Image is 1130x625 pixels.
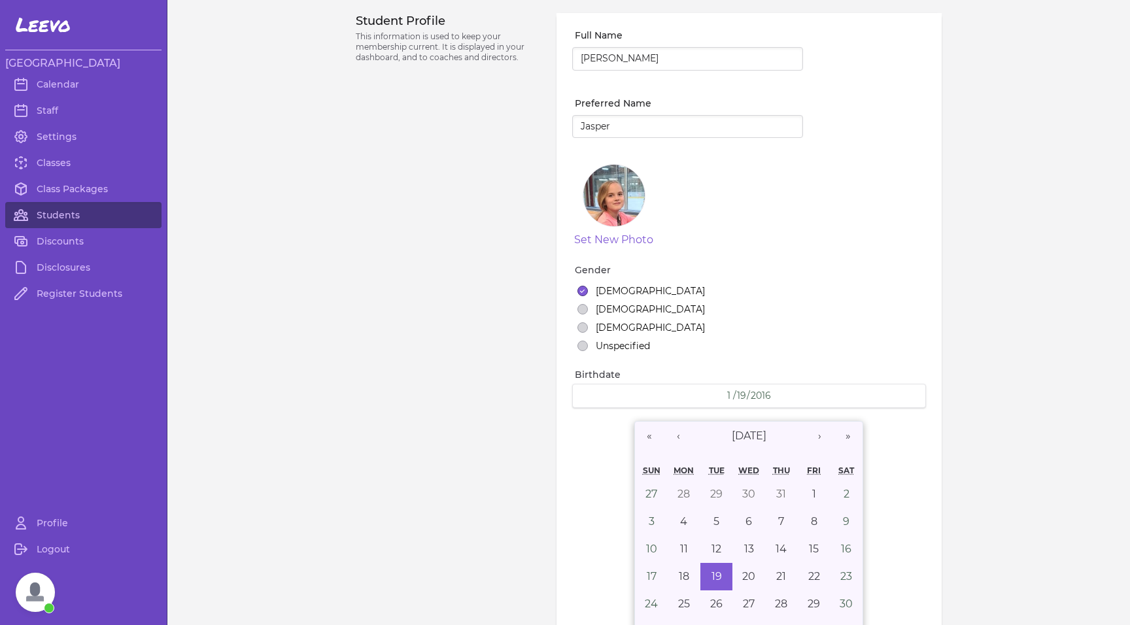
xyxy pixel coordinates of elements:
button: December 28, 2015 [668,481,700,508]
label: Full Name [575,29,803,42]
input: DD [736,390,747,402]
abbr: January 19, 2016 [711,570,722,583]
abbr: January 30, 2016 [840,598,853,610]
abbr: January 11, 2016 [680,543,688,555]
button: January 21, 2016 [765,563,798,590]
abbr: January 28, 2016 [775,598,787,610]
abbr: January 14, 2016 [776,543,787,555]
abbr: January 3, 2016 [649,515,655,528]
abbr: Sunday [643,465,660,475]
abbr: January 2, 2016 [844,488,849,500]
button: « [635,422,664,450]
button: › [805,422,834,450]
input: MM [727,390,733,402]
abbr: January 20, 2016 [742,570,755,583]
a: Class Packages [5,176,162,202]
p: This information is used to keep your membership current. It is displayed in your dashboard, and ... [356,31,541,63]
button: January 11, 2016 [668,535,700,563]
button: January 4, 2016 [668,508,700,535]
button: Set New Photo [574,232,653,248]
button: [DATE] [693,422,805,450]
button: January 23, 2016 [830,563,863,590]
label: Gender [575,263,926,277]
button: January 9, 2016 [830,508,863,535]
button: » [834,422,863,450]
button: January 7, 2016 [765,508,798,535]
abbr: January 24, 2016 [645,598,658,610]
label: [DEMOGRAPHIC_DATA] [596,284,705,297]
abbr: December 31, 2015 [776,488,786,500]
abbr: January 21, 2016 [776,570,786,583]
button: January 2, 2016 [830,481,863,508]
label: [DEMOGRAPHIC_DATA] [596,303,705,316]
button: January 16, 2016 [830,535,863,563]
abbr: December 27, 2015 [645,488,657,500]
abbr: January 17, 2016 [647,570,657,583]
abbr: Thursday [773,465,790,475]
button: January 29, 2016 [798,590,830,618]
button: January 30, 2016 [830,590,863,618]
a: Profile [5,510,162,536]
abbr: January 12, 2016 [711,543,721,555]
button: January 17, 2016 [635,563,668,590]
a: Open chat [16,573,55,612]
button: January 20, 2016 [732,563,765,590]
abbr: January 7, 2016 [778,515,784,528]
abbr: January 22, 2016 [808,570,820,583]
input: Richard Button [572,47,803,71]
button: January 24, 2016 [635,590,668,618]
a: Calendar [5,71,162,97]
button: January 18, 2016 [668,563,700,590]
button: ‹ [664,422,693,450]
abbr: January 1, 2016 [812,488,816,500]
button: January 19, 2016 [700,563,733,590]
span: / [733,389,736,402]
abbr: January 27, 2016 [743,598,755,610]
button: December 31, 2015 [765,481,798,508]
abbr: January 5, 2016 [713,515,719,528]
abbr: January 8, 2016 [811,515,817,528]
label: Preferred Name [575,97,803,110]
a: Students [5,202,162,228]
button: January 12, 2016 [700,535,733,563]
button: January 25, 2016 [668,590,700,618]
button: January 5, 2016 [700,508,733,535]
abbr: January 25, 2016 [678,598,690,610]
a: Staff [5,97,162,124]
abbr: December 30, 2015 [742,488,755,500]
a: Register Students [5,280,162,307]
button: January 8, 2016 [798,508,830,535]
h3: Student Profile [356,13,541,29]
abbr: January 13, 2016 [744,543,754,555]
abbr: January 16, 2016 [841,543,851,555]
button: January 28, 2016 [765,590,798,618]
span: Leevo [16,13,71,37]
button: January 22, 2016 [798,563,830,590]
a: Discounts [5,228,162,254]
abbr: Wednesday [738,465,759,475]
abbr: December 29, 2015 [710,488,723,500]
input: Richard [572,115,803,139]
label: Birthdate [575,368,926,381]
span: [DATE] [732,430,766,442]
abbr: January 15, 2016 [809,543,819,555]
a: Logout [5,536,162,562]
abbr: Monday [674,465,694,475]
abbr: December 28, 2015 [677,488,690,500]
button: December 30, 2015 [732,481,765,508]
abbr: Friday [807,465,821,475]
a: Disclosures [5,254,162,280]
abbr: January 4, 2016 [680,515,687,528]
button: December 27, 2015 [635,481,668,508]
abbr: January 9, 2016 [843,515,849,528]
button: January 27, 2016 [732,590,765,618]
button: January 3, 2016 [635,508,668,535]
button: January 15, 2016 [798,535,830,563]
button: January 10, 2016 [635,535,668,563]
span: / [747,389,750,402]
abbr: January 6, 2016 [745,515,752,528]
label: [DEMOGRAPHIC_DATA] [596,321,705,334]
abbr: January 18, 2016 [679,570,689,583]
abbr: Saturday [838,465,854,475]
button: January 14, 2016 [765,535,798,563]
